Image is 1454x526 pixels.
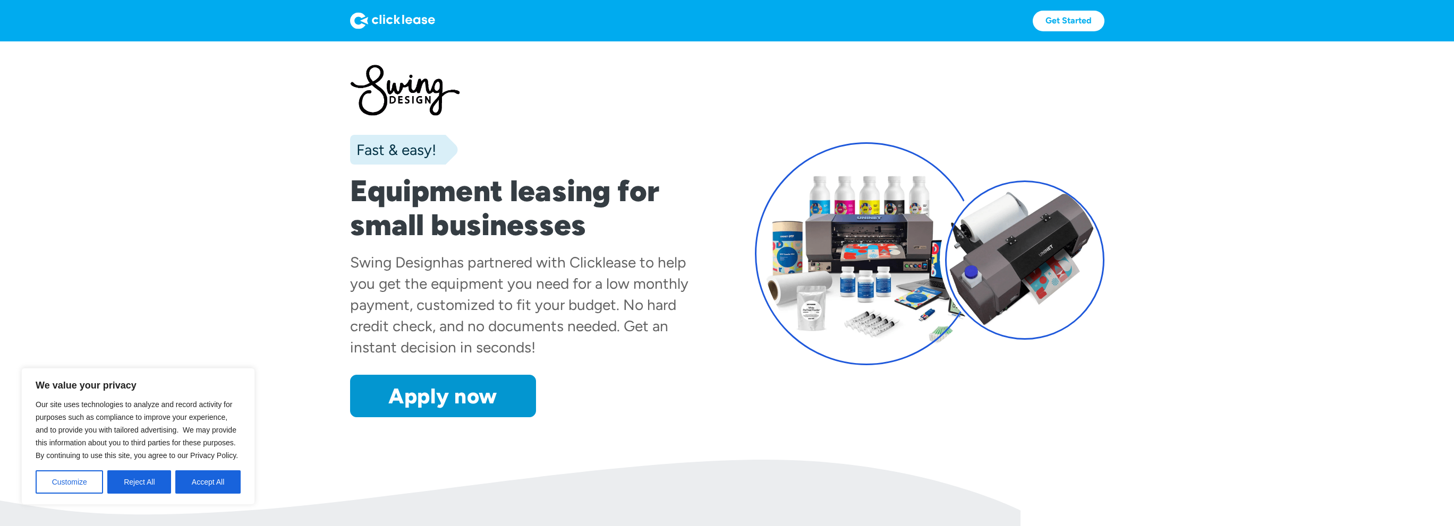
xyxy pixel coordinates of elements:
div: has partnered with Clicklease to help you get the equipment you need for a low monthly payment, c... [350,253,688,356]
button: Accept All [175,470,241,494]
button: Customize [36,470,103,494]
div: Swing Design [350,253,441,271]
div: We value your privacy [21,368,255,505]
a: Get Started [1033,11,1104,31]
button: Reject All [107,470,171,494]
h1: Equipment leasing for small businesses [350,174,700,242]
a: Apply now [350,375,536,417]
img: Logo [350,12,435,29]
span: Our site uses technologies to analyze and record activity for purposes such as compliance to impr... [36,400,238,460]
div: Fast & easy! [350,139,436,160]
p: We value your privacy [36,379,241,392]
